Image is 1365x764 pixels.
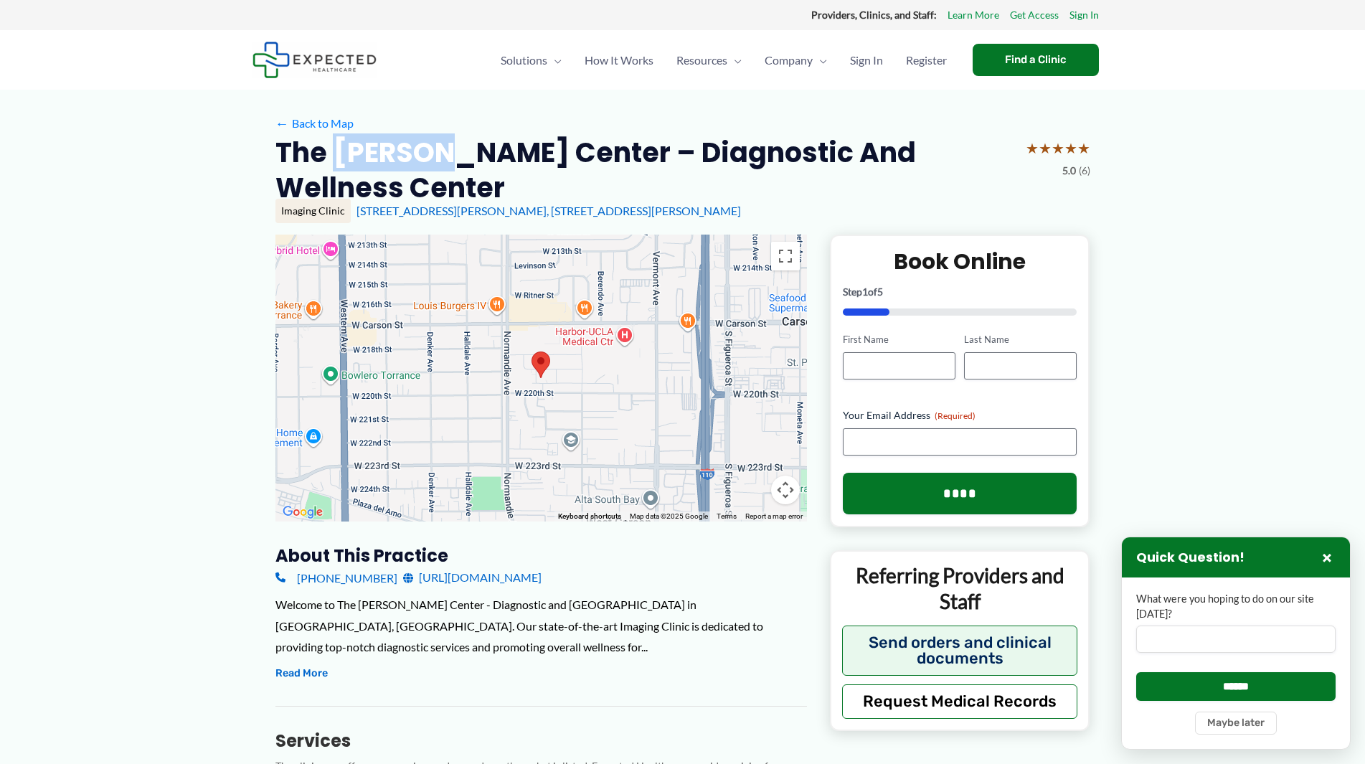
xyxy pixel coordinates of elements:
[252,42,377,78] img: Expected Healthcare Logo - side, dark font, small
[839,35,894,85] a: Sign In
[727,35,742,85] span: Menu Toggle
[275,116,289,130] span: ←
[275,113,354,134] a: ←Back to Map
[842,626,1078,676] button: Send orders and clinical documents
[279,503,326,522] a: Open this area in Google Maps (opens a new window)
[843,247,1077,275] h2: Book Online
[676,35,727,85] span: Resources
[1136,550,1244,566] h3: Quick Question!
[1026,135,1039,161] span: ★
[275,199,351,223] div: Imaging Clinic
[1136,592,1336,621] label: What were you hoping to do on our site [DATE]?
[275,567,397,588] a: [PHONE_NUMBER]
[745,512,803,520] a: Report a map error
[843,408,1077,423] label: Your Email Address
[811,9,937,21] strong: Providers, Clinics, and Staff:
[558,511,621,522] button: Keyboard shortcuts
[279,503,326,522] img: Google
[585,35,653,85] span: How It Works
[489,35,573,85] a: SolutionsMenu Toggle
[547,35,562,85] span: Menu Toggle
[813,35,827,85] span: Menu Toggle
[753,35,839,85] a: CompanyMenu Toggle
[771,242,800,270] button: Toggle fullscreen view
[275,665,328,682] button: Read More
[862,286,868,298] span: 1
[356,204,741,217] a: [STREET_ADDRESS][PERSON_NAME], [STREET_ADDRESS][PERSON_NAME]
[717,512,737,520] a: Terms (opens in new tab)
[850,35,883,85] span: Sign In
[1052,135,1064,161] span: ★
[765,35,813,85] span: Company
[1195,712,1277,735] button: Maybe later
[842,684,1078,719] button: Request Medical Records
[1318,549,1336,566] button: Close
[948,6,999,24] a: Learn More
[843,333,955,346] label: First Name
[1039,135,1052,161] span: ★
[973,44,1099,76] a: Find a Clinic
[275,544,807,567] h3: About this practice
[1010,6,1059,24] a: Get Access
[275,594,807,658] div: Welcome to The [PERSON_NAME] Center - Diagnostic and [GEOGRAPHIC_DATA] in [GEOGRAPHIC_DATA], [GEO...
[877,286,883,298] span: 5
[501,35,547,85] span: Solutions
[894,35,958,85] a: Register
[665,35,753,85] a: ResourcesMenu Toggle
[906,35,947,85] span: Register
[1064,135,1077,161] span: ★
[403,567,542,588] a: [URL][DOMAIN_NAME]
[843,287,1077,297] p: Step of
[1079,161,1090,180] span: (6)
[771,476,800,504] button: Map camera controls
[964,333,1077,346] label: Last Name
[935,410,976,421] span: (Required)
[1062,161,1076,180] span: 5.0
[842,562,1078,615] p: Referring Providers and Staff
[275,135,1014,206] h2: The [PERSON_NAME] Center – Diagnostic and Wellness Center
[489,35,958,85] nav: Primary Site Navigation
[1077,135,1090,161] span: ★
[630,512,708,520] span: Map data ©2025 Google
[275,730,807,752] h3: Services
[1069,6,1099,24] a: Sign In
[573,35,665,85] a: How It Works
